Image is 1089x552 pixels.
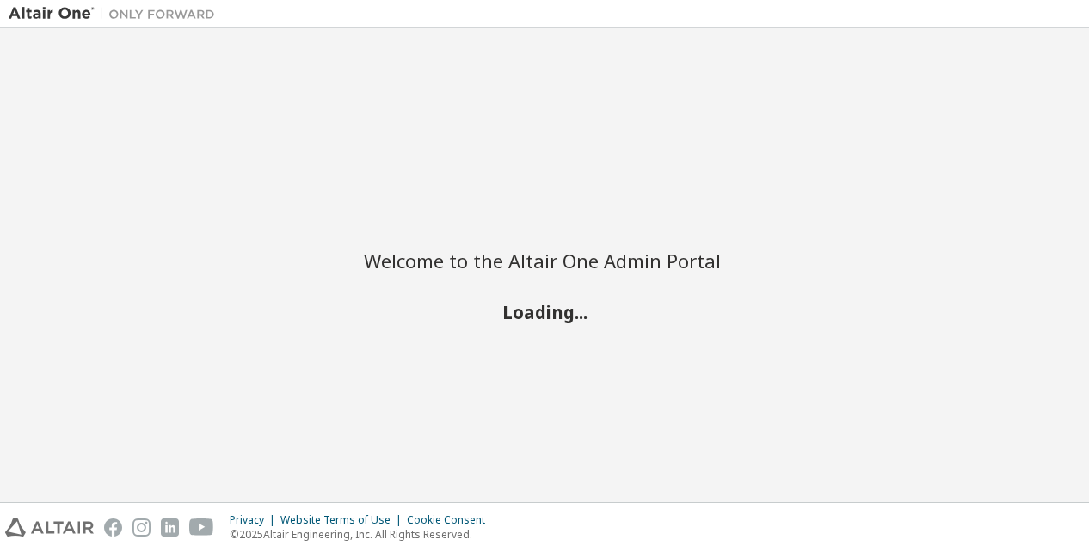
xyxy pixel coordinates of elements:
[407,513,495,527] div: Cookie Consent
[161,518,179,537] img: linkedin.svg
[364,248,725,273] h2: Welcome to the Altair One Admin Portal
[9,5,224,22] img: Altair One
[280,513,407,527] div: Website Terms of Use
[104,518,122,537] img: facebook.svg
[189,518,214,537] img: youtube.svg
[230,527,495,542] p: © 2025 Altair Engineering, Inc. All Rights Reserved.
[230,513,280,527] div: Privacy
[364,301,725,323] h2: Loading...
[5,518,94,537] img: altair_logo.svg
[132,518,151,537] img: instagram.svg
